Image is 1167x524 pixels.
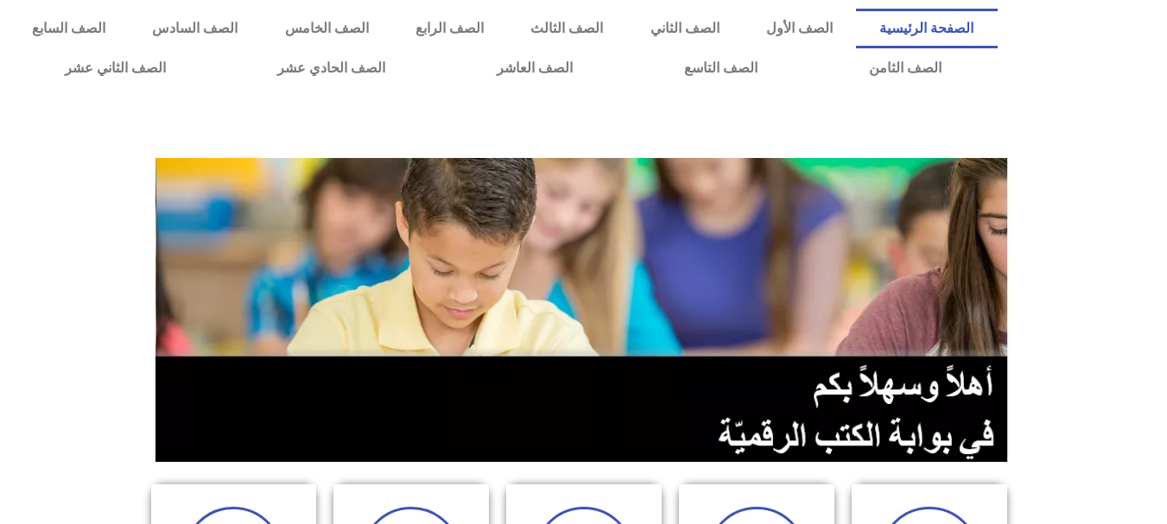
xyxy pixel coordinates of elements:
[627,9,743,48] a: الصف الثاني
[813,48,997,88] a: الصف الثامن
[9,9,129,48] a: الصف السابع
[743,9,856,48] a: الصف الأول
[628,48,813,88] a: الصف التاسع
[9,48,221,88] a: الصف الثاني عشر
[221,48,441,88] a: الصف الحادي عشر
[507,9,626,48] a: الصف الثالث
[262,9,392,48] a: الصف الخامس
[129,9,261,48] a: الصف السادس
[441,48,628,88] a: الصف العاشر
[392,9,507,48] a: الصف الرابع
[856,9,997,48] a: الصفحة الرئيسية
